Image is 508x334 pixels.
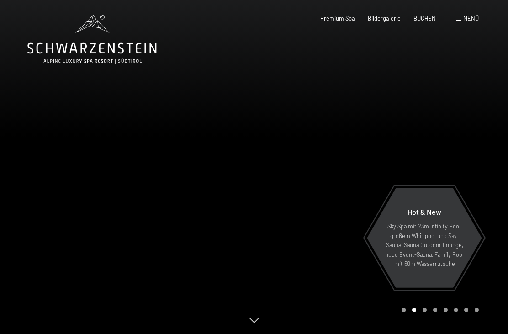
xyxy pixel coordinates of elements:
div: Carousel Page 6 [454,308,458,312]
a: Premium Spa [320,15,355,22]
span: Menü [463,15,479,22]
a: Bildergalerie [368,15,401,22]
div: Carousel Page 1 [402,308,406,312]
div: Carousel Page 3 [423,308,427,312]
a: BUCHEN [413,15,436,22]
div: Carousel Pagination [399,308,479,312]
p: Sky Spa mit 23m Infinity Pool, großem Whirlpool und Sky-Sauna, Sauna Outdoor Lounge, neue Event-S... [385,222,464,268]
span: Hot & New [407,207,441,216]
div: Carousel Page 8 [475,308,479,312]
div: Carousel Page 7 [464,308,468,312]
a: Hot & New Sky Spa mit 23m Infinity Pool, großem Whirlpool und Sky-Sauna, Sauna Outdoor Lounge, ne... [366,188,482,288]
div: Carousel Page 4 [433,308,437,312]
div: Carousel Page 5 [444,308,448,312]
div: Carousel Page 2 (Current Slide) [412,308,416,312]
